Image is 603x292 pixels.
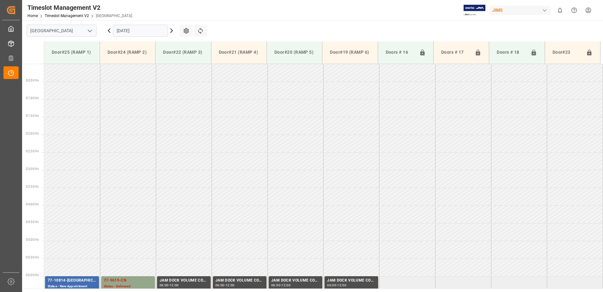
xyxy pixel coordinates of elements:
[45,14,89,18] a: Timeslot Management V2
[383,46,417,58] div: Doors # 16
[550,46,583,58] div: Door#23
[336,284,337,287] div: -
[160,277,208,284] div: JAM DOCK VOLUME CONTROL
[48,284,97,289] div: Status - New Appointment
[49,46,95,58] div: Door#25 (RAMP 1)
[26,79,39,82] span: 00:30 Hr
[280,284,281,287] div: -
[327,277,376,284] div: JAM DOCK VOLUME CONTROL
[26,238,39,241] span: 05:00 Hr
[161,46,206,58] div: Door#22 (RAMP 3)
[490,4,553,16] button: JIMS
[113,25,168,37] input: DD.MM.YYYY
[271,277,320,284] div: JAM DOCK VOLUME CONTROL
[215,284,225,287] div: 06:00
[216,46,261,58] div: Door#21 (RAMP 4)
[553,3,567,17] button: show 0 new notifications
[225,284,225,287] div: -
[26,149,39,153] span: 02:30 Hr
[337,284,346,287] div: 12:00
[439,46,472,58] div: Doors # 17
[26,96,39,100] span: 01:00 Hr
[272,46,317,58] div: Door#20 (RAMP 5)
[27,14,38,18] a: Home
[490,6,550,15] div: JIMS
[26,203,39,206] span: 04:00 Hr
[281,284,290,287] div: 12:00
[26,132,39,135] span: 02:00 Hr
[105,46,150,58] div: Door#24 (RAMP 2)
[271,284,280,287] div: 06:00
[494,46,528,58] div: Doors # 18
[567,3,581,17] button: Help Center
[170,284,179,287] div: 12:00
[26,114,39,118] span: 01:30 Hr
[104,277,152,284] div: 77-9619-CN
[26,167,39,171] span: 03:00 Hr
[104,284,152,289] div: Status - Delivered
[26,220,39,224] span: 04:30 Hr
[215,277,264,284] div: JAM DOCK VOLUME CONTROL
[169,284,170,287] div: -
[327,46,372,58] div: Door#19 (RAMP 6)
[26,273,39,277] span: 06:00 Hr
[225,284,235,287] div: 12:00
[48,277,97,284] div: 77-10814-[GEOGRAPHIC_DATA]
[464,5,485,16] img: Exertis%20JAM%20-%20Email%20Logo.jpg_1722504956.jpg
[26,256,39,259] span: 05:30 Hr
[160,284,169,287] div: 06:00
[26,185,39,188] span: 03:30 Hr
[327,284,336,287] div: 06:00
[85,26,94,36] button: open menu
[26,25,97,37] input: Type to search/select
[27,3,132,12] div: Timeslot Management V2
